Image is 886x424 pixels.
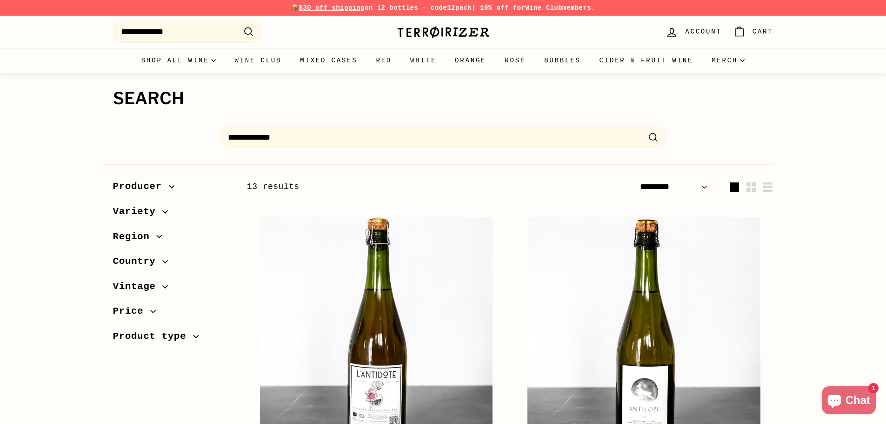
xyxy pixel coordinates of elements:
[225,48,291,73] a: Wine Club
[366,48,401,73] a: Red
[702,48,754,73] summary: Merch
[525,4,562,12] a: Wine Club
[113,3,773,13] p: 📦 on 12 bottles - code | 10% off for members.
[819,386,879,417] inbox-online-store-chat: Shopify online store chat
[446,48,495,73] a: Orange
[113,229,157,245] span: Region
[113,202,232,227] button: Variety
[113,329,193,344] span: Product type
[94,48,792,73] div: Primary
[753,27,773,37] span: Cart
[113,254,163,269] span: Country
[113,276,232,302] button: Vintage
[401,48,446,73] a: White
[113,89,773,108] h1: Search
[247,180,510,194] div: 13 results
[132,48,226,73] summary: Shop all wine
[113,176,232,202] button: Producer
[113,204,163,220] span: Variety
[535,48,590,73] a: Bubbles
[291,48,366,73] a: Mixed Cases
[113,303,151,319] span: Price
[685,27,721,37] span: Account
[113,251,232,276] button: Country
[660,18,727,46] a: Account
[113,279,163,295] span: Vintage
[447,4,472,12] strong: 12pack
[590,48,703,73] a: Cider & Fruit Wine
[113,179,169,195] span: Producer
[113,227,232,252] button: Region
[495,48,535,73] a: Rosé
[113,326,232,351] button: Product type
[113,301,232,326] button: Price
[727,18,779,46] a: Cart
[299,4,365,12] span: $30 off shipping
